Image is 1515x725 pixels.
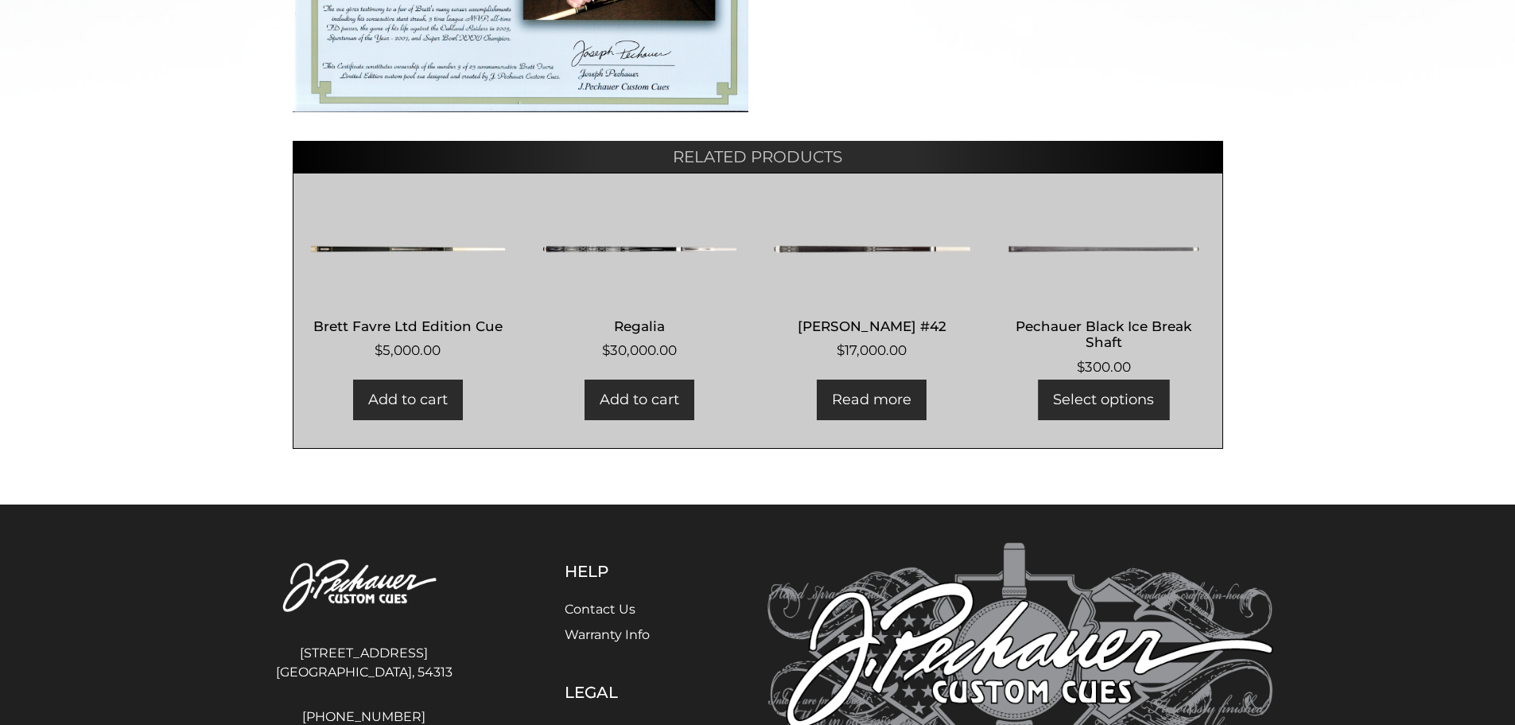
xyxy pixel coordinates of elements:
[1004,201,1202,377] a: Pechauer Black Ice Break Shaft $300.00
[1004,201,1202,297] img: Pechauer Black Ice Break Shaft
[1077,359,1131,375] bdi: 300.00
[585,380,694,420] a: Add to cart: “Regalia”
[1077,359,1085,375] span: $
[243,543,486,631] img: Pechauer Custom Cues
[309,201,507,297] img: Brett Favre Ltd Edition Cue
[837,342,845,358] span: $
[565,683,688,702] h5: Legal
[243,637,486,688] address: [STREET_ADDRESS] [GEOGRAPHIC_DATA], 54313
[309,311,507,341] h2: Brett Favre Ltd Edition Cue
[1004,311,1202,357] h2: Pechauer Black Ice Break Shaft
[375,342,383,358] span: $
[602,342,677,358] bdi: 30,000.00
[565,602,635,617] a: Contact Us
[375,342,441,358] bdi: 5,000.00
[541,201,739,297] img: Regalia
[353,380,463,420] a: Add to cart: “Brett Favre Ltd Edition Cue”
[293,141,1223,173] h2: Related products
[1038,380,1169,420] a: Add to cart: “Pechauer Black Ice Break Shaft”
[817,380,926,420] a: Read more about “Joseph Pechauer #42”
[773,201,971,361] a: [PERSON_NAME] #42 $17,000.00
[541,311,739,341] h2: Regalia
[773,311,971,341] h2: [PERSON_NAME] #42
[309,201,507,361] a: Brett Favre Ltd Edition Cue $5,000.00
[837,342,907,358] bdi: 17,000.00
[541,201,739,361] a: Regalia $30,000.00
[602,342,610,358] span: $
[773,201,971,297] img: Joseph Pechauer #42
[565,562,688,581] h5: Help
[565,627,650,642] a: Warranty Info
